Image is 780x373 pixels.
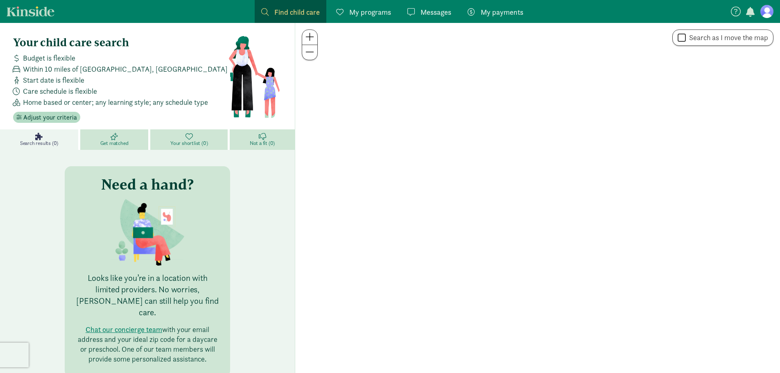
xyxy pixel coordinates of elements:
[250,140,275,147] span: Not a fit (0)
[75,272,220,318] p: Looks like you’re in a location with limited providers. No worries, [PERSON_NAME] can still help ...
[23,63,228,75] span: Within 10 miles of [GEOGRAPHIC_DATA], [GEOGRAPHIC_DATA]
[23,113,77,122] span: Adjust your criteria
[481,7,523,18] span: My payments
[686,33,768,43] label: Search as I move the map
[23,97,208,108] span: Home based or center; any learning style; any schedule type
[75,325,220,364] p: with your email address and your ideal zip code for a daycare or preschool. One of our team membe...
[13,112,80,123] button: Adjust your criteria
[13,36,228,49] h4: Your child care search
[23,86,97,97] span: Care schedule is flexible
[86,325,162,335] button: Chat our concierge team
[230,129,295,150] a: Not a fit (0)
[20,140,58,147] span: Search results (0)
[23,75,84,86] span: Start date is flexible
[150,129,230,150] a: Your shortlist (0)
[80,129,150,150] a: Get matched
[349,7,391,18] span: My programs
[100,140,129,147] span: Get matched
[421,7,451,18] span: Messages
[23,52,75,63] span: Budget is flexible
[101,176,194,192] h3: Need a hand?
[7,6,54,16] a: Kinside
[170,140,208,147] span: Your shortlist (0)
[274,7,320,18] span: Find child care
